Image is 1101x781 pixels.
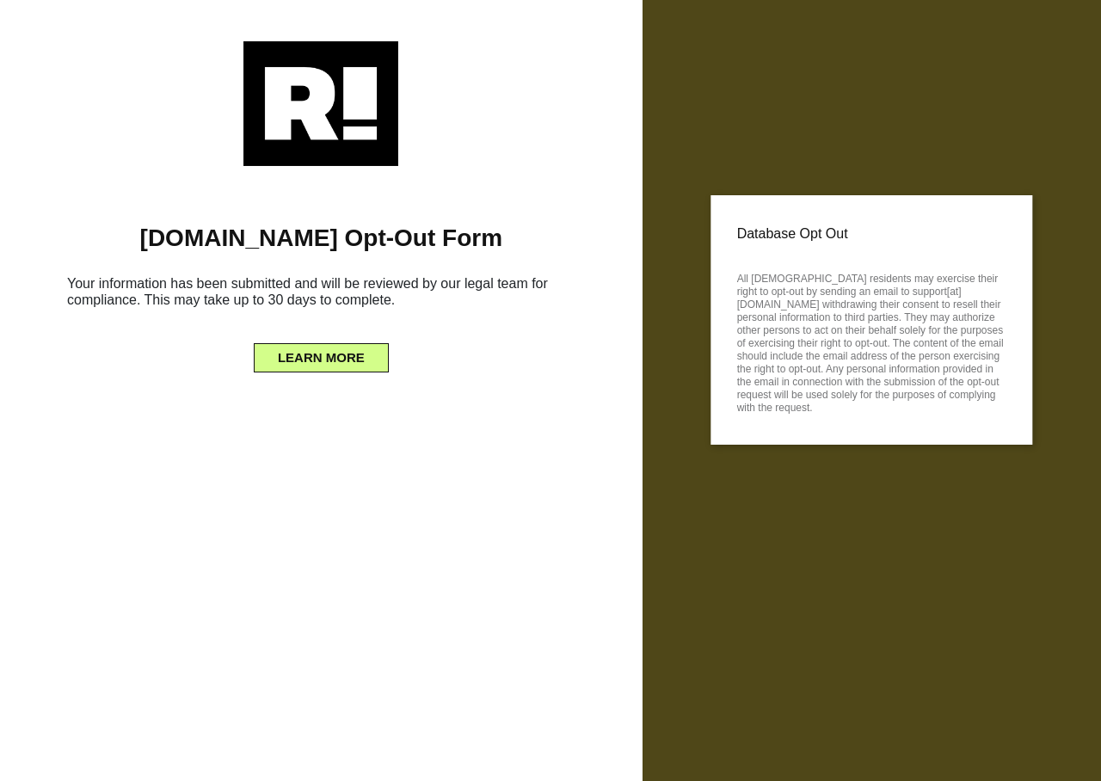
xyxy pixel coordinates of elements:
[737,268,1006,415] p: All [DEMOGRAPHIC_DATA] residents may exercise their right to opt-out by sending an email to suppo...
[26,268,617,322] h6: Your information has been submitted and will be reviewed by our legal team for compliance. This m...
[254,346,389,360] a: LEARN MORE
[737,221,1006,247] p: Database Opt Out
[243,41,398,166] img: Retention.com
[254,343,389,372] button: LEARN MORE
[26,224,617,253] h1: [DOMAIN_NAME] Opt-Out Form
